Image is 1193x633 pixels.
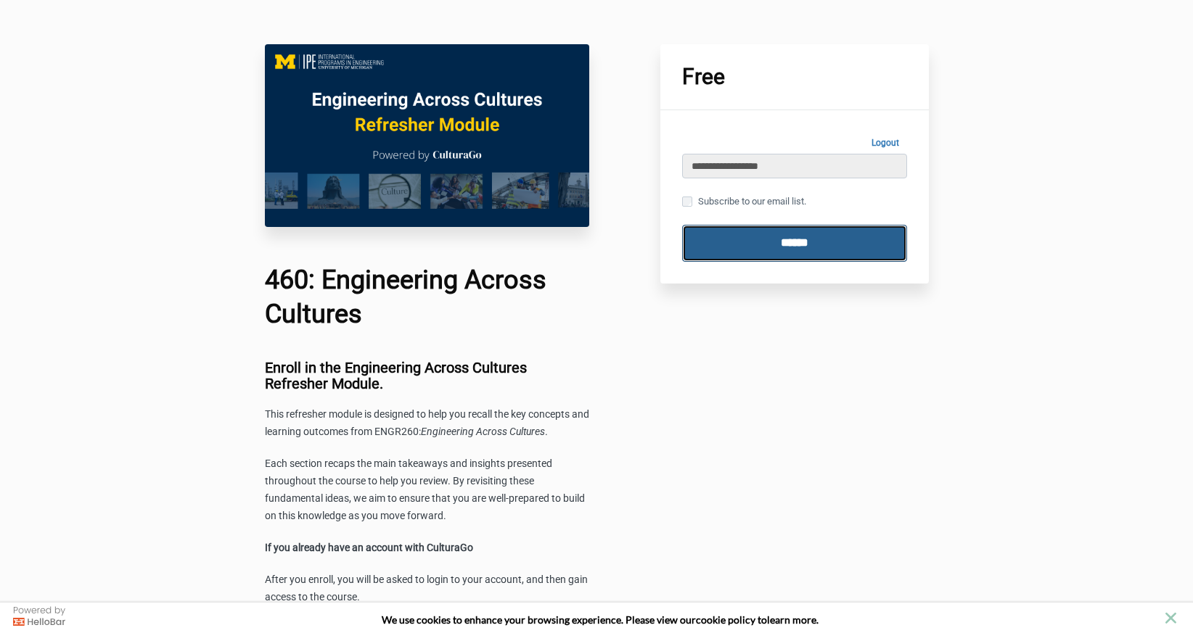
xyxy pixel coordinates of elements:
[382,613,696,626] span: We use cookies to enhance your browsing experience. Please view our
[265,475,585,521] span: the course to help you review. By revisiting these fundamental ideas, we aim to ensure that you a...
[265,571,590,606] p: After you enroll, you will be asked to login to your account, and then gain access to the course.
[767,613,819,626] span: learn more.
[864,132,907,154] a: Logout
[265,458,552,487] span: Each section recaps the main takeaways and insights presented throughout
[545,426,548,437] span: .
[265,263,590,331] h1: 460: Engineering Across Cultures
[682,66,907,88] h1: Free
[758,613,767,626] strong: to
[265,542,473,553] strong: If you already have an account with CulturaGo
[265,360,590,392] h3: Enroll in the Engineering Across Cultures Refresher Module.
[682,194,806,210] label: Subscribe to our email list.
[265,44,590,227] img: c0f10fc-c575-6ff0-c716-7a6e5a06d1b5_EAC_460_Main_Image.png
[682,196,692,207] input: Subscribe to our email list.
[696,613,755,626] a: cookie policy
[1162,609,1180,627] button: close
[265,408,589,437] span: This refresher module is designed to help you recall the key concepts and learning outcomes from ...
[421,426,545,437] span: Engineering Across Cultures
